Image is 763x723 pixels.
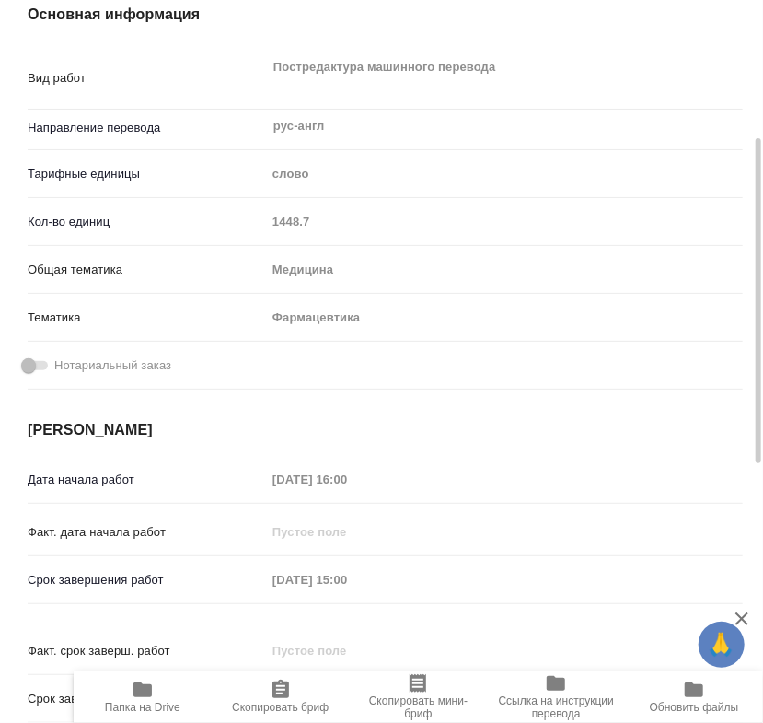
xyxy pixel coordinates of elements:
[28,261,266,279] p: Общая тематика
[487,671,625,723] button: Ссылка на инструкции перевода
[28,471,266,489] p: Дата начала работ
[105,701,180,714] span: Папка на Drive
[706,625,737,664] span: 🙏
[266,637,427,664] input: Пустое поле
[266,566,427,593] input: Пустое поле
[28,309,266,327] p: Тематика
[232,701,329,714] span: Скопировать бриф
[650,701,739,714] span: Обновить файлы
[266,208,743,235] input: Пустое поле
[28,213,266,231] p: Кол-во единиц
[266,302,743,333] div: Фармацевтика
[266,254,743,286] div: Медицина
[350,671,488,723] button: Скопировать мини-бриф
[28,642,266,660] p: Факт. срок заверш. работ
[266,158,743,190] div: слово
[28,523,266,542] p: Факт. дата начала работ
[28,571,266,589] p: Срок завершения работ
[28,690,266,708] p: Срок завершения услуги
[28,69,266,87] p: Вид работ
[625,671,763,723] button: Обновить файлы
[74,671,212,723] button: Папка на Drive
[361,694,477,720] span: Скопировать мини-бриф
[28,119,266,137] p: Направление перевода
[266,519,427,545] input: Пустое поле
[28,419,743,441] h4: [PERSON_NAME]
[28,4,743,26] h4: Основная информация
[54,356,171,375] span: Нотариальный заказ
[498,694,614,720] span: Ссылка на инструкции перевода
[212,671,350,723] button: Скопировать бриф
[266,466,427,493] input: Пустое поле
[28,165,266,183] p: Тарифные единицы
[699,622,745,668] button: 🙏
